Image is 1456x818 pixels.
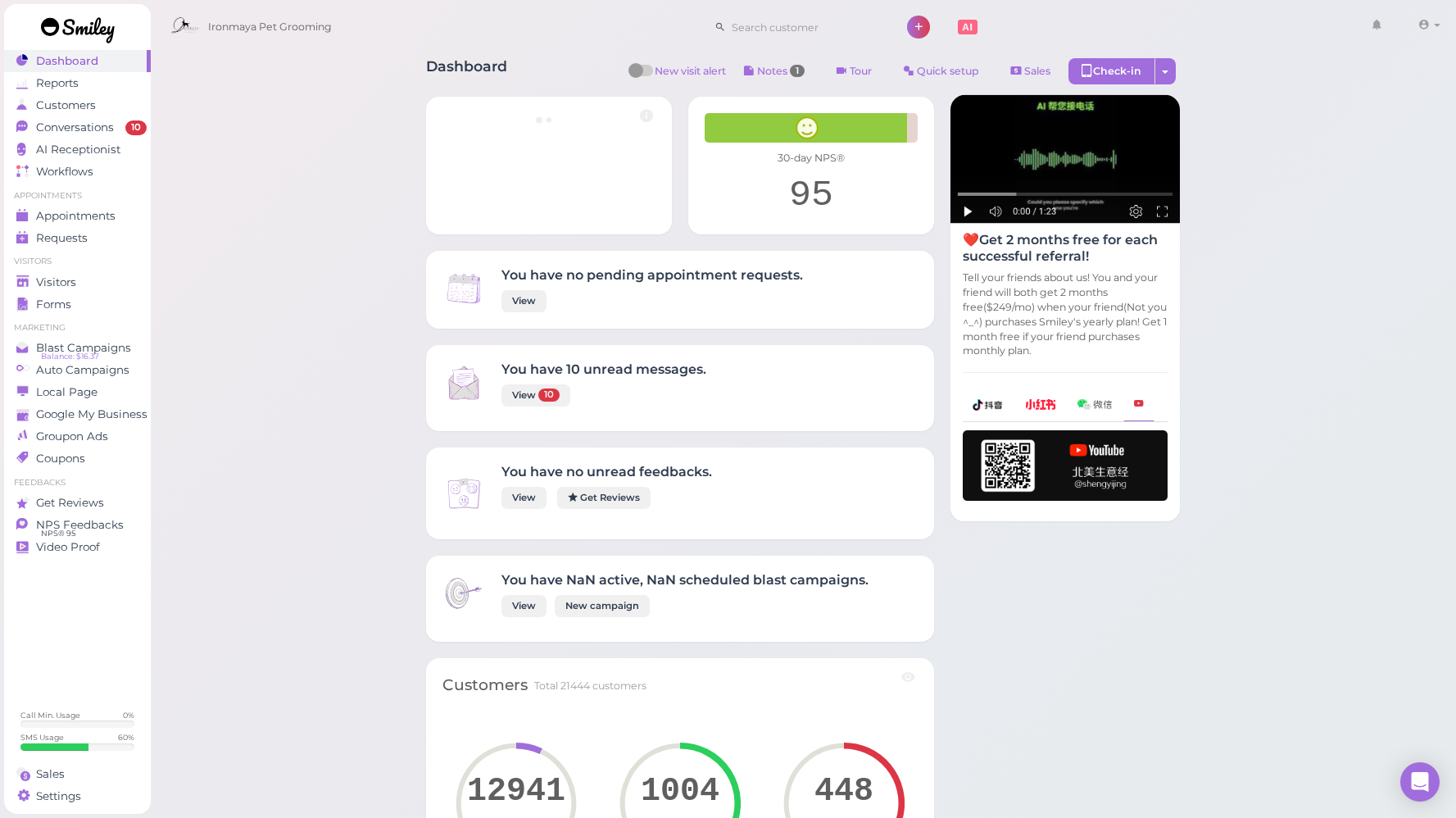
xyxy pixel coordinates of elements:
[790,65,805,77] span: 1
[655,64,726,89] span: New visit alert
[36,120,114,134] span: Conversations
[442,572,485,615] img: Inbox
[950,95,1180,224] img: AI receptionist
[36,209,116,223] span: Appointments
[4,536,151,558] a: Video Proof
[501,384,570,407] a: View 10
[36,540,100,554] span: Video Proof
[1025,399,1056,410] img: xhs-786d23addd57f6a2be217d5a65f4ab6b.png
[36,407,147,421] span: Google My Business
[705,151,918,166] div: 30-day NPS®
[4,139,151,161] a: AI Receptionist
[36,275,76,289] span: Visitors
[4,785,151,807] a: Settings
[890,58,993,84] a: Quick setup
[4,337,151,359] a: Blast Campaigns Balance: $16.37
[501,572,869,588] h4: You have NaN active, NaN scheduled blast campaigns.
[442,472,485,515] img: Inbox
[501,464,712,479] h4: You have no unread feedbacks.
[36,76,79,90] span: Reports
[4,205,151,227] a: Appointments
[4,116,151,139] a: Conversations 10
[4,381,151,403] a: Local Page
[557,487,651,509] a: Get Reviews
[1024,65,1050,77] span: Sales
[20,732,64,743] div: SMS Usage
[963,232,1168,263] h4: ❤️Get 2 months free for each successful referral!
[555,595,650,617] a: New campaign
[4,763,151,785] a: Sales
[36,298,71,311] span: Forms
[1068,58,1155,84] div: Check-in
[4,256,151,267] li: Visitors
[41,527,75,540] span: NPS® 95
[36,767,65,781] span: Sales
[705,174,918,218] div: 95
[4,514,151,536] a: NPS Feedbacks NPS® 95
[442,267,485,310] img: Inbox
[730,58,819,84] button: Notes 1
[501,290,547,312] a: View
[442,361,485,404] img: Inbox
[36,496,104,510] span: Get Reviews
[36,452,85,466] span: Coupons
[4,492,151,514] a: Get Reviews
[36,143,120,157] span: AI Receptionist
[1077,399,1112,410] img: wechat-a99521bb4f7854bbf8f190d1356e2cdb.png
[4,425,151,448] a: Groupon Ads
[4,359,151,381] a: Auto Campaigns
[4,271,151,293] a: Visitors
[4,190,151,202] li: Appointments
[4,72,151,94] a: Reports
[118,732,134,743] div: 60 %
[501,361,706,377] h4: You have 10 unread messages.
[963,430,1168,501] img: youtube-h-92280983ece59b2848f85fc261e8ffad.png
[36,429,108,443] span: Groupon Ads
[426,58,507,89] h1: Dashboard
[501,267,803,283] h4: You have no pending appointment requests.
[36,385,98,399] span: Local Page
[4,161,151,183] a: Workflows
[36,165,93,179] span: Workflows
[726,14,885,40] input: Search customer
[823,58,886,84] a: Tour
[4,477,151,489] li: Feedbacks
[36,98,96,112] span: Customers
[973,399,1004,411] img: douyin-2727e60b7b0d5d1bbe969c21619e8014.png
[4,94,151,116] a: Customers
[4,403,151,425] a: Google My Business
[36,341,131,355] span: Blast Campaigns
[36,363,129,377] span: Auto Campaigns
[41,350,99,363] span: Balance: $16.37
[123,710,134,720] div: 0 %
[4,293,151,316] a: Forms
[125,120,147,135] span: 10
[501,595,547,617] a: View
[1400,762,1440,802] div: Open Intercom Messenger
[208,4,332,50] span: Ironmaya Pet Grooming
[4,322,151,334] li: Marketing
[36,518,124,532] span: NPS Feedbacks
[534,679,646,693] div: Total 21444 customers
[997,58,1064,84] a: Sales
[4,448,151,470] a: Coupons
[4,50,151,72] a: Dashboard
[36,54,98,68] span: Dashboard
[36,789,81,803] span: Settings
[963,270,1168,358] p: Tell your friends about us! You and your friend will both get 2 months free($249/mo) when your fr...
[501,487,547,509] a: View
[442,675,528,697] div: Customers
[20,710,80,720] div: Call Min. Usage
[538,389,560,402] span: 10
[36,231,88,245] span: Requests
[4,227,151,249] a: Requests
